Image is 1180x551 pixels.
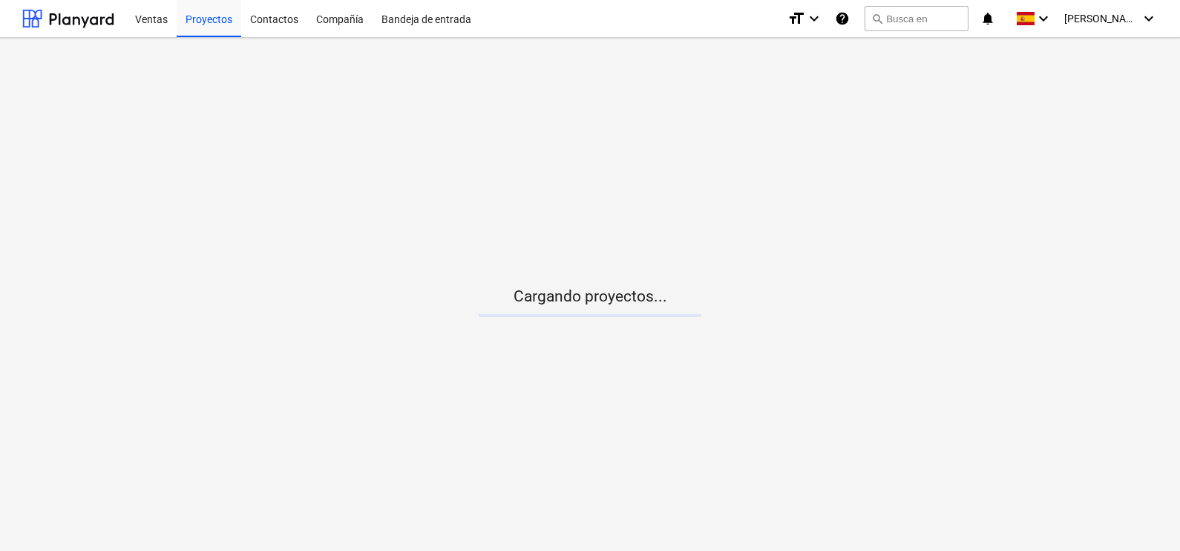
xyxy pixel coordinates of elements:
i: format_size [787,10,805,27]
i: keyboard_arrow_down [1035,10,1052,27]
p: Cargando proyectos... [479,287,701,307]
i: keyboard_arrow_down [1140,10,1158,27]
i: notifications [980,10,995,27]
span: search [871,13,883,25]
i: Base de conocimientos [835,10,850,27]
i: keyboard_arrow_down [805,10,823,27]
button: Busca en [865,6,968,31]
span: [PERSON_NAME][GEOGRAPHIC_DATA] [1064,13,1138,25]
